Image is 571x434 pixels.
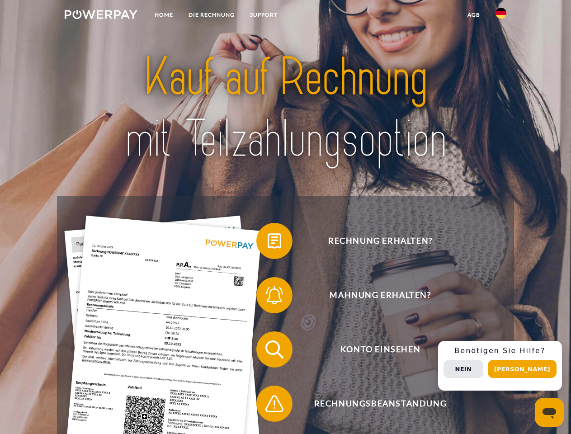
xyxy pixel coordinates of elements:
button: [PERSON_NAME] [488,360,557,378]
h3: Benötigen Sie Hilfe? [444,346,557,355]
img: qb_bell.svg [263,284,286,307]
span: Rechnung erhalten? [269,223,491,259]
span: Rechnungsbeanstandung [269,386,491,422]
a: Home [147,7,181,23]
div: Schnellhilfe [438,341,562,391]
button: Nein [444,360,483,378]
span: Konto einsehen [269,331,491,368]
img: logo-powerpay-white.svg [65,10,137,19]
a: agb [460,7,488,23]
iframe: Schaltfläche zum Öffnen des Messaging-Fensters [535,398,564,427]
button: Rechnungsbeanstandung [256,386,491,422]
img: qb_bill.svg [263,230,286,252]
img: title-powerpay_de.svg [86,43,485,173]
img: de [495,8,506,19]
span: Mahnung erhalten? [269,277,491,313]
img: qb_warning.svg [263,392,286,415]
a: DIE RECHNUNG [181,7,242,23]
button: Mahnung erhalten? [256,277,491,313]
a: SUPPORT [242,7,285,23]
img: qb_search.svg [263,338,286,361]
button: Rechnung erhalten? [256,223,491,259]
button: Konto einsehen [256,331,491,368]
